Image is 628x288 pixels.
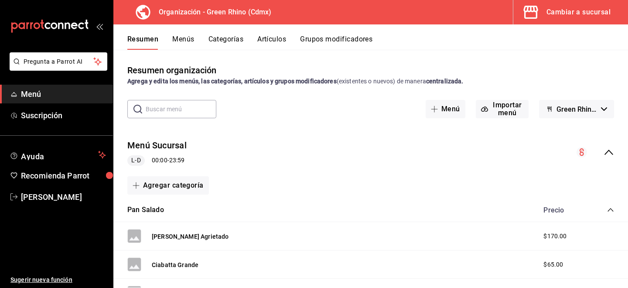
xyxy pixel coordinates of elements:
[300,35,372,50] button: Grupos modificadores
[127,64,217,77] div: Resumen organización
[21,110,106,121] span: Suscripción
[543,232,567,241] span: $170.00
[127,35,628,50] div: navigation tabs
[128,156,144,165] span: L-D
[21,88,106,100] span: Menú
[113,132,628,173] div: collapse-menu-row
[426,100,465,118] button: Menú
[546,6,611,18] div: Cambiar a sucursal
[21,170,106,182] span: Recomienda Parrot
[10,275,106,285] span: Sugerir nueva función
[539,100,614,118] button: Green Rhino - Borrador
[208,35,244,50] button: Categorías
[146,100,216,118] input: Buscar menú
[152,232,229,241] button: [PERSON_NAME] Agrietado
[127,176,209,195] button: Agregar categoría
[21,150,95,160] span: Ayuda
[172,35,194,50] button: Menús
[607,206,614,213] button: collapse-category-row
[21,191,106,203] span: [PERSON_NAME]
[10,52,107,71] button: Pregunta a Parrot AI
[257,35,286,50] button: Artículos
[127,35,158,50] button: Resumen
[24,57,94,66] span: Pregunta a Parrot AI
[152,261,198,269] button: Ciabatta Grande
[476,100,529,118] button: Importar menú
[96,23,103,30] button: open_drawer_menu
[127,78,337,85] strong: Agrega y edita los menús, las categorías, artículos y grupos modificadores
[556,105,597,113] span: Green Rhino - Borrador
[426,78,464,85] strong: centralizada.
[127,77,614,86] div: (existentes o nuevos) de manera
[543,260,563,269] span: $65.00
[6,63,107,72] a: Pregunta a Parrot AI
[127,139,187,152] button: Menú Sucursal
[127,205,164,215] button: Pan Salado
[535,206,590,214] div: Precio
[127,155,187,166] div: 00:00 - 23:59
[152,7,271,17] h3: Organización - Green Rhino (Cdmx)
